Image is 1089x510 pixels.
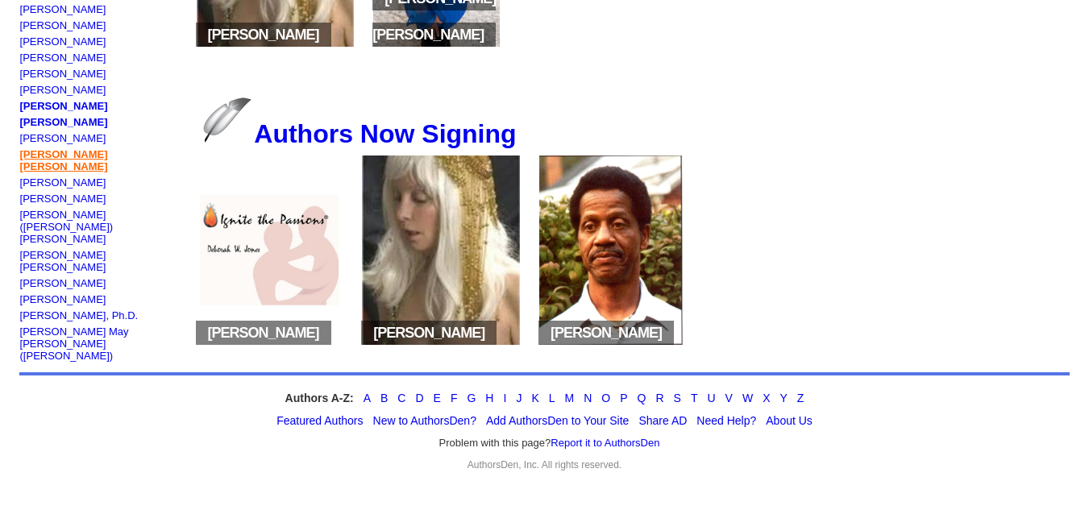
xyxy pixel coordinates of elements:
img: shim.gif [20,245,24,249]
img: space [542,330,551,338]
img: shim.gif [20,289,24,293]
a: [PERSON_NAME] [20,132,106,144]
a: E [434,392,441,404]
a: R [655,392,663,404]
img: shim.gif [20,48,24,52]
a: G [467,392,476,404]
a: [PERSON_NAME], Ph.D. [20,309,139,321]
a: [PERSON_NAME] [20,35,106,48]
a: I [503,392,506,404]
a: [PERSON_NAME] [20,277,106,289]
a: V [725,392,733,404]
a: space[PERSON_NAME] [PERSON_NAME]space [368,39,505,52]
a: [PERSON_NAME] [PERSON_NAME] [20,249,106,273]
img: space [365,330,373,338]
a: U [707,392,715,404]
a: [PERSON_NAME] [20,52,106,64]
img: space [484,31,492,39]
a: N [584,392,592,404]
a: [PERSON_NAME] [20,19,106,31]
a: B [380,392,388,404]
a: New to AuthorsDen? [373,414,476,427]
a: space[PERSON_NAME]space [191,39,360,52]
a: [PERSON_NAME] [20,293,106,305]
a: space[PERSON_NAME]space [191,338,349,350]
a: O [601,392,610,404]
a: [PERSON_NAME] ([PERSON_NAME]) [PERSON_NAME] [20,209,114,245]
img: shim.gif [20,64,24,68]
img: shim.gif [20,144,24,148]
span: [PERSON_NAME] [196,321,331,345]
span: [PERSON_NAME] [538,321,674,345]
img: shim.gif [20,112,24,116]
a: C [397,392,405,404]
img: shim.gif [20,31,24,35]
font: Problem with this page? [439,437,660,450]
a: [PERSON_NAME] [20,84,106,96]
a: Share AD [638,414,687,427]
a: Add AuthorsDen to Your Site [486,414,629,427]
a: [PERSON_NAME] [20,193,106,205]
img: shim.gif [20,362,24,366]
a: D [415,392,423,404]
a: J [516,392,522,404]
span: [PERSON_NAME] [196,23,331,47]
img: shim.gif [20,172,24,176]
a: [PERSON_NAME] [20,100,108,112]
img: space [662,330,670,338]
img: shim.gif [20,96,24,100]
a: A [364,392,371,404]
a: About Us [766,414,813,427]
a: Report it to AuthorsDen [551,437,659,449]
a: F [451,392,458,404]
a: Q [638,392,646,404]
img: feather.jpg [203,97,251,143]
img: shim.gif [20,205,24,209]
span: [PERSON_NAME] [361,321,497,345]
a: X [763,392,770,404]
img: shim.gif [20,273,24,277]
strong: Authors A-Z: [285,392,354,404]
img: space [200,31,208,39]
a: space[PERSON_NAME]space [534,338,689,350]
a: [PERSON_NAME] [PERSON_NAME] [20,148,108,172]
a: Z [797,392,804,404]
a: space[PERSON_NAME]space [356,338,526,350]
a: Need Help? [696,414,756,427]
a: W [742,392,753,404]
a: Authors Now Signing [201,119,516,148]
a: P [620,392,627,404]
img: shim.gif [20,189,24,193]
img: shim.gif [20,15,24,19]
a: [PERSON_NAME] [20,176,106,189]
img: shim.gif [20,321,24,325]
a: T [691,392,698,404]
a: S [674,392,681,404]
img: space [319,31,327,39]
img: shim.gif [20,128,24,132]
a: Y [780,392,788,404]
img: shim.gif [20,80,24,84]
a: [PERSON_NAME] [20,3,106,15]
img: space [484,330,493,338]
a: H [485,392,493,404]
a: L [549,392,555,404]
a: [PERSON_NAME] [20,116,108,128]
a: K [531,392,538,404]
img: shim.gif [20,305,24,309]
a: Featured Authors [276,414,363,427]
a: [PERSON_NAME] [20,68,106,80]
a: M [565,392,575,404]
div: AuthorsDen, Inc. All rights reserved. [19,459,1070,471]
img: space [319,330,327,338]
a: [PERSON_NAME] May [PERSON_NAME] ([PERSON_NAME]) [20,325,129,362]
img: space [200,330,208,338]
